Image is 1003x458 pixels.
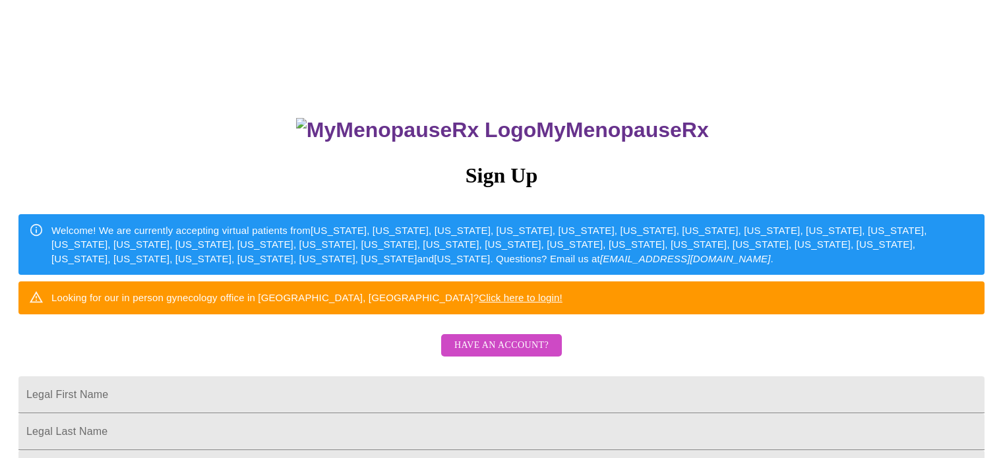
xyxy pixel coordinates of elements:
em: [EMAIL_ADDRESS][DOMAIN_NAME] [600,253,771,264]
div: Welcome! We are currently accepting virtual patients from [US_STATE], [US_STATE], [US_STATE], [US... [51,218,974,271]
a: Have an account? [438,349,565,360]
span: Have an account? [454,337,549,354]
div: Looking for our in person gynecology office in [GEOGRAPHIC_DATA], [GEOGRAPHIC_DATA]? [51,285,562,310]
button: Have an account? [441,334,562,357]
h3: Sign Up [18,163,985,188]
img: MyMenopauseRx Logo [296,118,536,142]
a: Click here to login! [479,292,562,303]
h3: MyMenopauseRx [20,118,985,142]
